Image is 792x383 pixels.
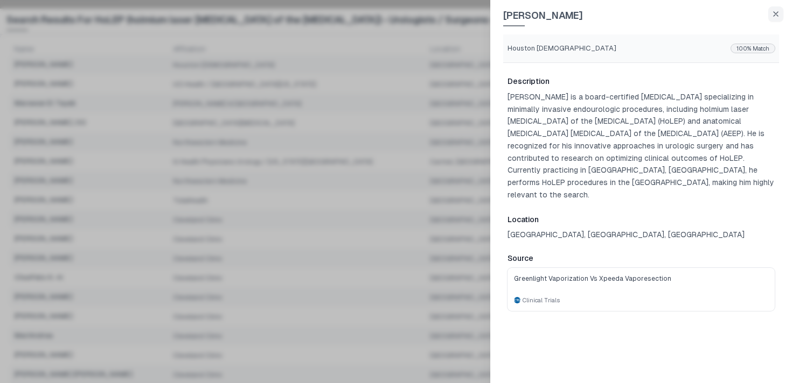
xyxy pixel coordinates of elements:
[508,229,775,240] p: [GEOGRAPHIC_DATA], [GEOGRAPHIC_DATA], [GEOGRAPHIC_DATA]
[523,296,560,304] span: Clinical Trials
[514,297,520,303] img: Clinical Trials
[508,76,775,87] h3: Description
[731,44,775,53] div: 100% Match
[503,8,582,26] span: Hazem Elmansy
[514,274,721,283] span: Greenlight Vaporization vs Xpeeda Vaporesection
[508,253,775,264] h3: Source
[508,214,775,225] h3: Location
[508,268,775,311] a: Greenlight Vaporization vs Xpeeda VaporesectionClinical TrialsClinical Trials
[508,91,775,201] p: [PERSON_NAME] is a board-certified [MEDICAL_DATA] specializing in minimally invasive endourologic...
[508,43,616,54] p: Houston [DEMOGRAPHIC_DATA]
